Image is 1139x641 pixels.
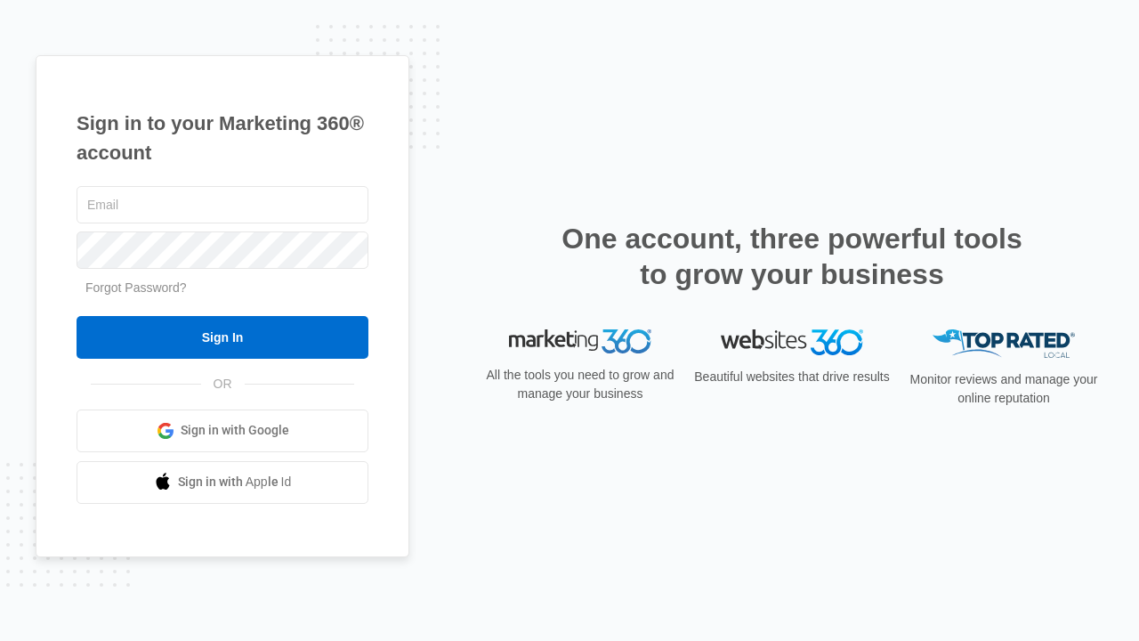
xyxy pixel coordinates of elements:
[201,375,245,394] span: OR
[556,221,1028,292] h2: One account, three powerful tools to grow your business
[692,368,892,386] p: Beautiful websites that drive results
[77,410,368,452] a: Sign in with Google
[481,366,680,403] p: All the tools you need to grow and manage your business
[77,461,368,504] a: Sign in with Apple Id
[721,329,863,355] img: Websites 360
[509,329,651,354] img: Marketing 360
[77,186,368,223] input: Email
[77,316,368,359] input: Sign In
[77,109,368,167] h1: Sign in to your Marketing 360® account
[904,370,1103,408] p: Monitor reviews and manage your online reputation
[181,421,289,440] span: Sign in with Google
[178,473,292,491] span: Sign in with Apple Id
[85,280,187,295] a: Forgot Password?
[933,329,1075,359] img: Top Rated Local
